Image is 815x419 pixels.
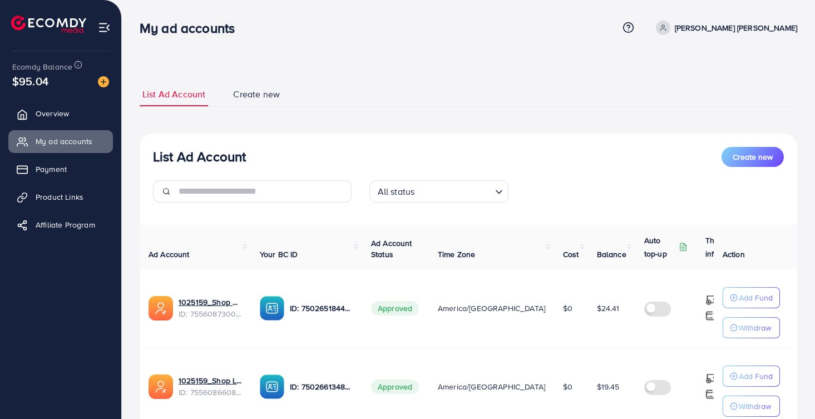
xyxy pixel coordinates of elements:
span: Action [723,249,745,260]
img: menu [98,21,111,34]
a: My ad accounts [8,130,113,152]
span: $0 [563,303,572,314]
span: Time Zone [438,249,475,260]
p: Auto top-up [644,234,676,260]
span: $0 [563,381,572,392]
a: 1025159_Shop Do_1759288692994 [179,297,242,308]
span: Ecomdy Balance [12,61,72,72]
span: Approved [371,379,419,394]
p: Add Fund [739,291,773,304]
input: Search for option [418,181,490,200]
span: Ad Account [149,249,190,260]
button: Withdraw [723,317,780,338]
span: $19.45 [597,381,620,392]
span: Create new [233,88,280,101]
p: Add Fund [739,369,773,383]
img: top-up amount [705,310,717,322]
span: ID: 7556087300652941329 [179,308,242,319]
img: image [98,76,109,87]
span: All status [376,184,417,200]
img: ic-ads-acc.e4c84228.svg [149,374,173,399]
span: Ad Account Status [371,238,412,260]
img: ic-ba-acc.ded83a64.svg [260,374,284,399]
span: List Ad Account [142,88,205,101]
span: Approved [371,301,419,316]
a: Overview [8,102,113,125]
span: Overview [36,108,69,119]
button: Withdraw [723,396,780,417]
a: 1025159_Shop Long_1759288731583 [179,375,242,386]
p: [PERSON_NAME] [PERSON_NAME] [675,21,797,34]
p: ID: 7502651844049633287 [290,302,353,315]
img: logo [11,16,86,33]
button: Add Fund [723,287,780,308]
span: $95.04 [12,73,48,89]
h3: List Ad Account [153,149,246,165]
button: Create new [722,147,784,167]
div: <span class='underline'>1025159_Shop Do_1759288692994</span></br>7556087300652941329 [179,297,242,319]
h3: My ad accounts [140,20,244,36]
img: top-up amount [705,373,717,385]
span: Balance [597,249,626,260]
span: America/[GEOGRAPHIC_DATA] [438,303,545,314]
span: $24.41 [597,303,620,314]
span: ID: 7556086608131358727 [179,387,242,398]
a: Payment [8,158,113,180]
p: Withdraw [739,400,771,413]
span: America/[GEOGRAPHIC_DATA] [438,381,545,392]
iframe: Chat [768,369,807,411]
button: Add Fund [723,366,780,387]
span: Payment [36,164,67,175]
img: ic-ads-acc.e4c84228.svg [149,296,173,321]
span: Create new [733,151,773,162]
p: ID: 7502661348335632385 [290,380,353,393]
p: Threshold information [705,234,760,260]
div: <span class='underline'>1025159_Shop Long_1759288731583</span></br>7556086608131358727 [179,375,242,398]
p: Withdraw [739,321,771,334]
img: top-up amount [705,388,717,400]
img: top-up amount [705,294,717,306]
span: Cost [563,249,579,260]
img: ic-ba-acc.ded83a64.svg [260,296,284,321]
a: [PERSON_NAME] [PERSON_NAME] [651,21,797,35]
span: Your BC ID [260,249,298,260]
span: My ad accounts [36,136,92,147]
a: Affiliate Program [8,214,113,236]
span: Product Links [36,191,83,203]
a: Product Links [8,186,113,208]
span: Affiliate Program [36,219,95,230]
div: Search for option [369,180,508,203]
